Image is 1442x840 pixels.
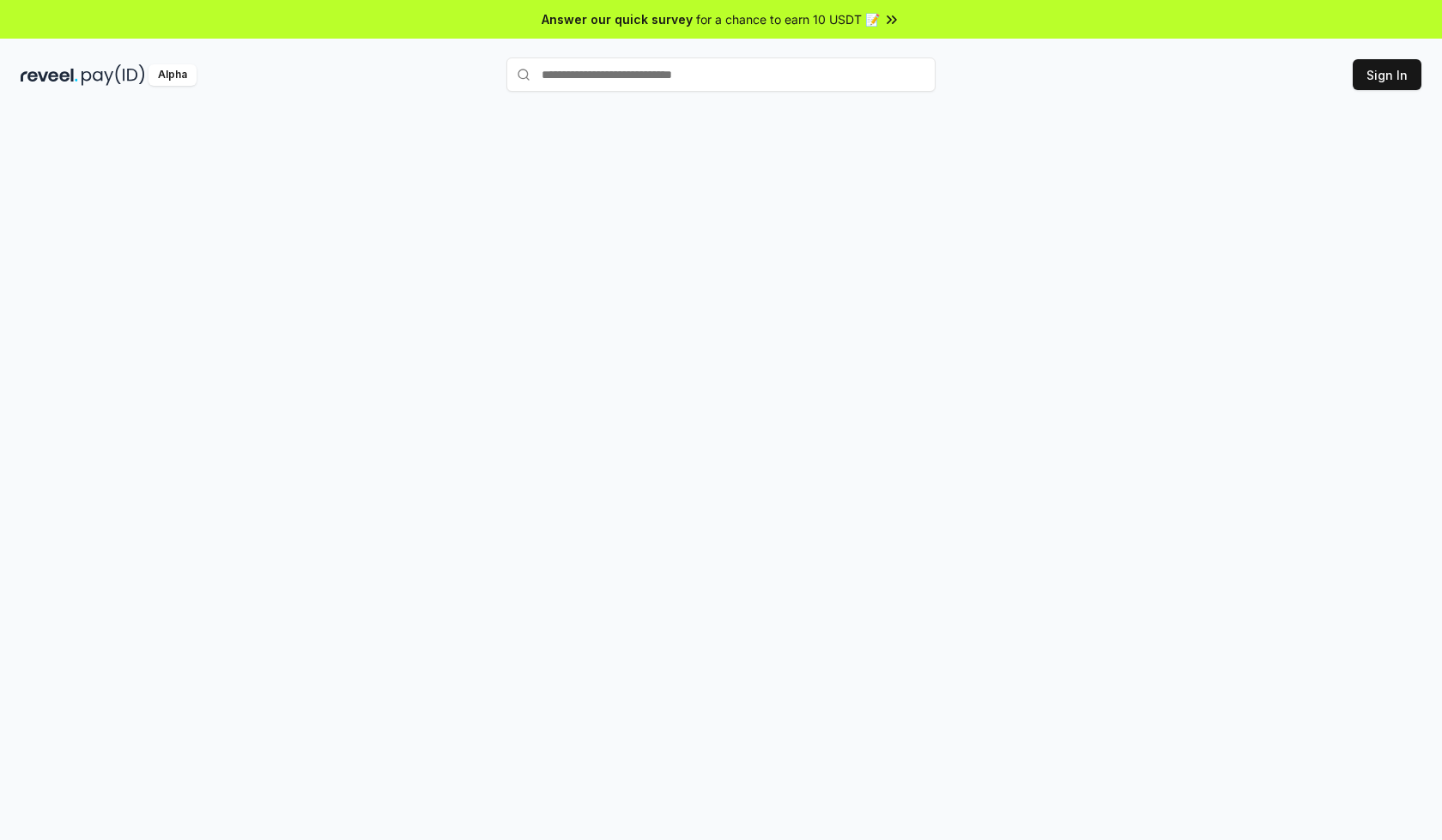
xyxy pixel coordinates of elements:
[696,10,880,28] span: for a chance to earn 10 USDT 📝
[21,64,78,86] img: reveel_dark
[1353,59,1421,90] button: Sign In
[542,10,693,28] span: Answer our quick survey
[82,64,145,86] img: pay_id
[148,64,197,86] div: Alpha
